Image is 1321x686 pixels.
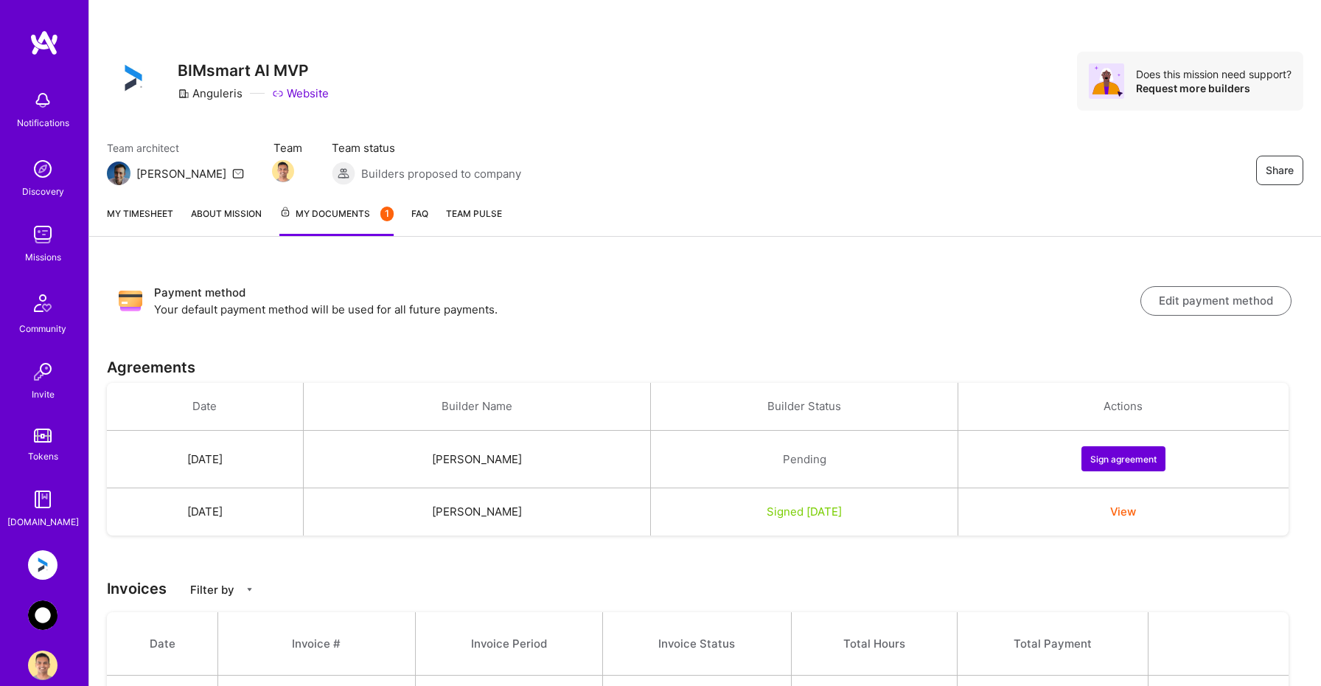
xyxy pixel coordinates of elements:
[24,651,61,680] a: User Avatar
[1081,446,1165,471] button: Sign agreement
[1140,286,1292,316] button: Edit payment method
[272,160,294,182] img: Team Member Avatar
[28,550,57,580] img: Anguleris: BIMsmart AI MVP
[154,284,1140,302] h3: Payment method
[154,302,1140,317] p: Your default payment method will be used for all future payments.
[279,206,394,236] a: My Documents1
[28,600,57,630] img: AnyTeam: Team for AI-Powered Sales Platform
[107,488,303,536] td: [DATE]
[602,612,791,676] th: Invoice Status
[303,383,651,431] th: Builder Name
[411,206,428,236] a: FAQ
[191,206,262,236] a: About Mission
[303,488,651,536] td: [PERSON_NAME]
[791,612,957,676] th: Total Hours
[107,358,1303,376] h3: Agreements
[1089,63,1124,99] img: Avatar
[25,249,61,265] div: Missions
[332,140,521,156] span: Team status
[669,504,940,519] div: Signed [DATE]
[107,206,173,236] a: My timesheet
[19,321,66,336] div: Community
[7,514,79,530] div: [DOMAIN_NAME]
[34,429,52,443] img: tokens
[28,448,58,464] div: Tokens
[107,383,303,431] th: Date
[279,206,394,222] span: My Documents
[107,431,303,488] td: [DATE]
[17,115,69,131] div: Notifications
[107,612,218,676] th: Date
[958,383,1289,431] th: Actions
[28,220,57,249] img: teamwork
[136,166,226,181] div: [PERSON_NAME]
[28,485,57,514] img: guide book
[332,162,355,185] img: Builders proposed to company
[107,162,130,185] img: Team Architect
[218,612,416,676] th: Invoice #
[28,357,57,387] img: Invite
[119,289,142,313] img: Payment method
[273,140,302,156] span: Team
[669,451,940,467] div: Pending
[28,651,57,680] img: User Avatar
[245,585,254,595] i: icon CaretDown
[25,285,60,321] img: Community
[24,600,61,630] a: AnyTeam: Team for AI-Powered Sales Platform
[232,167,244,179] i: icon Mail
[272,86,329,101] a: Website
[1136,67,1292,81] div: Does this mission need support?
[1266,163,1294,178] span: Share
[446,208,502,219] span: Team Pulse
[361,166,521,181] span: Builders proposed to company
[107,140,244,156] span: Team architect
[380,207,394,221] div: 1
[28,154,57,184] img: discovery
[273,159,293,184] a: Team Member Avatar
[651,383,958,431] th: Builder Status
[446,206,502,236] a: Team Pulse
[107,52,160,105] img: Company Logo
[178,88,189,100] i: icon CompanyGray
[107,580,1303,597] h3: Invoices
[415,612,602,676] th: Invoice Period
[958,612,1149,676] th: Total Payment
[190,582,234,597] p: Filter by
[29,30,59,56] img: logo
[1110,504,1136,519] button: View
[1256,156,1303,185] button: Share
[178,86,243,101] div: Anguleris
[22,184,64,199] div: Discovery
[32,387,55,402] div: Invite
[28,86,57,115] img: bell
[1136,81,1292,95] div: Request more builders
[178,61,329,80] h3: BIMsmart AI MVP
[24,550,61,580] a: Anguleris: BIMsmart AI MVP
[303,431,651,488] td: [PERSON_NAME]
